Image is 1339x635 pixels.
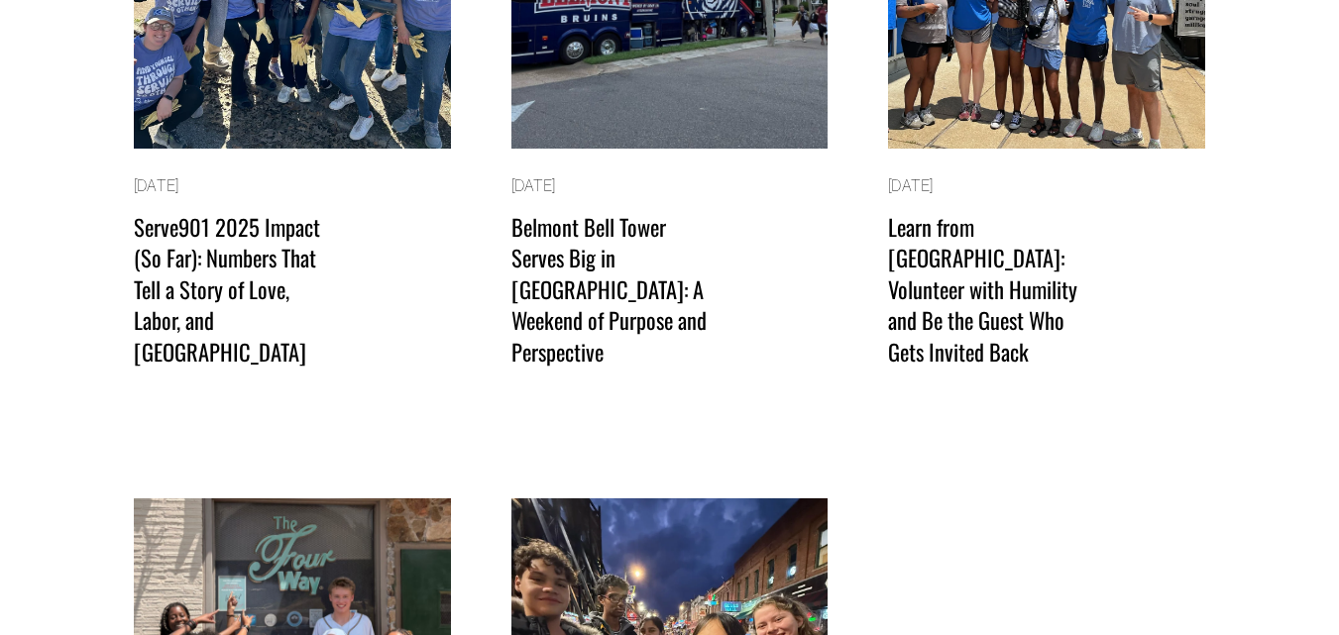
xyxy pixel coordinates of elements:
[511,210,707,368] a: Belmont Bell Tower Serves Big in [GEOGRAPHIC_DATA]: A Weekend of Purpose and Perspective
[134,210,320,368] a: Serve901 2025 Impact (So Far): Numbers That Tell a Story of Love, Labor, and [GEOGRAPHIC_DATA]
[134,178,178,194] time: [DATE]
[888,178,933,194] time: [DATE]
[511,178,556,194] time: [DATE]
[888,210,1077,368] a: Learn from [GEOGRAPHIC_DATA]: Volunteer with Humility and Be the Guest Who Gets Invited Back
